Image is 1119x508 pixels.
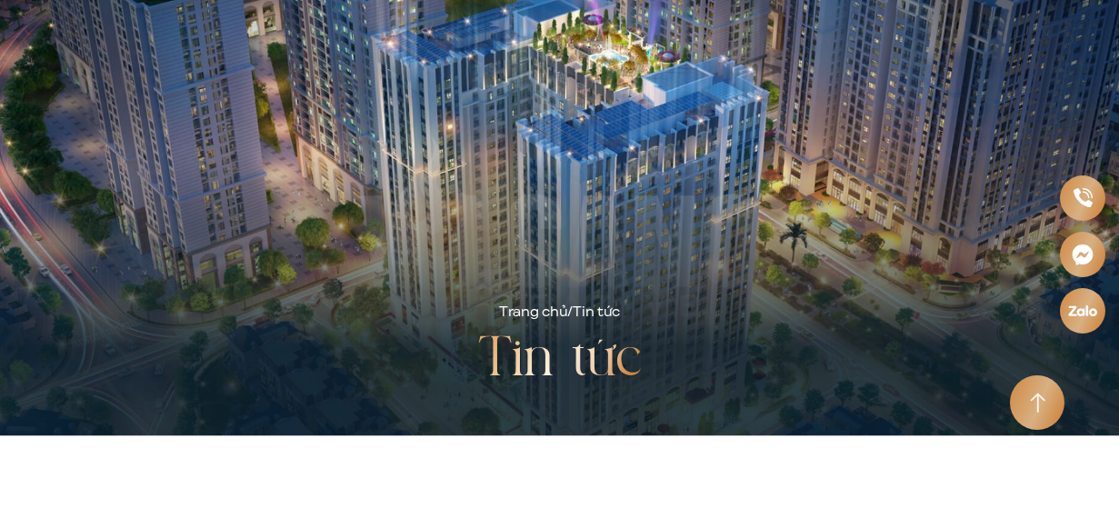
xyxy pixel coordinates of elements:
[1030,393,1045,413] img: Arrow icon
[1067,304,1098,316] img: Zalo icon
[573,302,620,322] span: Tin tức
[499,302,567,322] a: Trang chủ
[1071,243,1094,265] img: Messenger icon
[1073,188,1093,208] img: Phone icon
[499,302,620,324] div: /
[478,324,642,396] h2: Tin tức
